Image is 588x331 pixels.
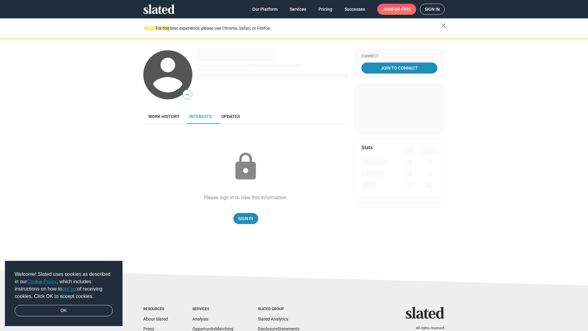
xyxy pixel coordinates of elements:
a: Sign in [420,4,445,15]
span: Services [290,4,306,15]
a: Sign In [233,213,258,224]
a: Analysis [192,317,208,321]
div: For the best experience, please use Chrome, Safari, or Firefox. [156,24,441,32]
div: Services [192,307,233,312]
span: Join [382,4,411,15]
span: Work history [148,114,179,119]
mat-icon: lock [230,151,261,182]
div: Resources [143,307,168,312]
a: Interests [184,109,217,124]
span: Sign in [425,4,440,14]
div: Connect [361,54,437,59]
span: Pricing [318,4,332,15]
mat-card-title: Stats [361,144,373,151]
a: opt-out [62,286,77,291]
div: Please sign in to view this information. [204,194,288,201]
div: Slated Group [258,307,300,312]
a: Our Platform [247,4,282,15]
a: Work history [143,109,184,124]
a: About Slated [143,317,168,321]
a: Slated Analytics [258,317,288,321]
mat-icon: close [440,22,447,29]
a: dismiss cookie message [15,305,113,317]
span: Successes [345,4,365,15]
span: Our Platform [252,4,277,15]
span: Interests [189,114,212,119]
a: Successes [340,4,370,15]
mat-icon: warning [144,24,151,32]
a: Pricing [314,4,337,15]
a: Cookie Policy [27,279,57,284]
a: Updates [217,109,245,124]
div: cookieconsent [5,261,123,326]
span: for free [392,4,411,15]
a: Joinfor free [377,4,416,15]
span: Welcome! Slated uses cookies as described in our , which includes instructions on how to of recei... [15,271,113,300]
a: Services [285,4,311,15]
span: Updates [221,114,240,119]
span: Sign In [238,213,253,224]
span: — [183,91,192,99]
a: Join To Connect [361,63,437,74]
span: Join To Connect [363,63,436,74]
